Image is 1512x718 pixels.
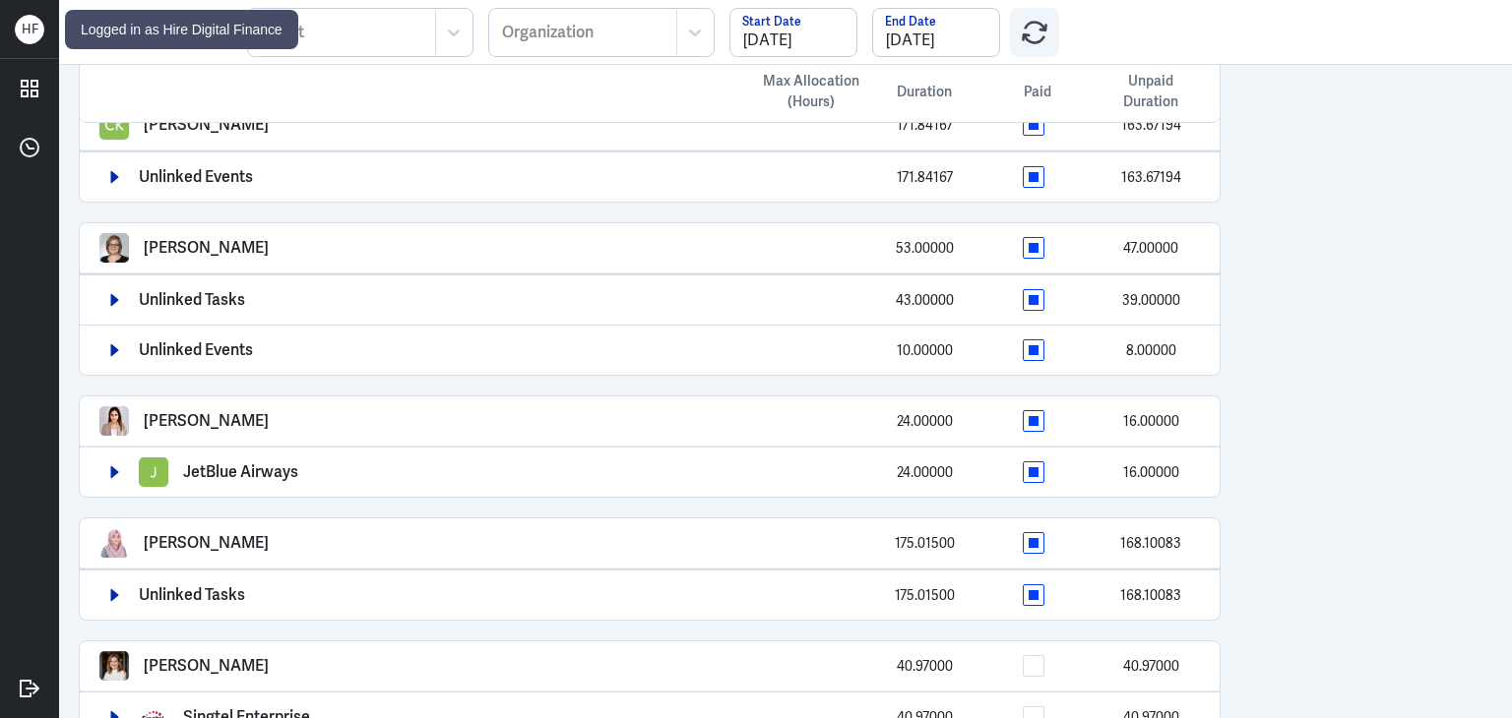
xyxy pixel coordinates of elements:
span: 175.01500 [895,586,955,604]
input: End Date [873,9,999,56]
span: 16.00000 [1123,412,1179,430]
p: [PERSON_NAME] [144,657,269,675]
span: 168.10083 [1120,586,1181,604]
p: JetBlue Airways [183,463,298,481]
p: [PERSON_NAME] [144,116,269,134]
img: Charu KANOJIA [99,110,129,140]
span: 40.97000 [1123,657,1179,675]
p: Unlinked Events [139,168,253,186]
p: Unlinked Tasks [139,586,245,604]
span: 163.67194 [1121,116,1181,134]
img: Robyn Hochstetler [99,233,129,263]
p: Unlinked Tasks [139,291,245,309]
img: JetBlue Airways [139,457,168,487]
span: 43.00000 [896,291,954,309]
span: 53.00000 [896,239,954,257]
input: Start Date [730,9,856,56]
span: 24.00000 [897,463,953,481]
p: [PERSON_NAME] [144,534,269,552]
img: Ashleigh Adair [99,651,129,681]
span: 163.67194 [1121,168,1181,186]
span: 40.97000 [897,657,953,675]
div: Paid [974,82,1102,102]
span: 168.10083 [1120,534,1181,552]
p: [PERSON_NAME] [144,239,269,257]
p: Logged in as Hire Digital Finance [81,18,283,41]
span: 171.84167 [897,116,953,134]
span: 10.00000 [897,341,953,359]
p: Unlinked Events [139,341,253,359]
div: H F [15,15,44,44]
div: Max Allocation (Hours) [747,71,875,112]
span: 47.00000 [1123,239,1178,257]
span: 175.01500 [895,534,955,552]
span: 16.00000 [1123,463,1179,481]
p: [PERSON_NAME] [144,412,269,430]
span: 39.00000 [1122,291,1180,309]
span: 171.84167 [897,168,953,186]
img: Ayu Asmala Dewi [99,528,129,558]
span: Duration [897,82,952,102]
span: Unpaid Duration [1102,71,1200,112]
span: 24.00000 [897,412,953,430]
img: Armaan Gill [99,406,129,436]
span: 8.00000 [1126,341,1176,359]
